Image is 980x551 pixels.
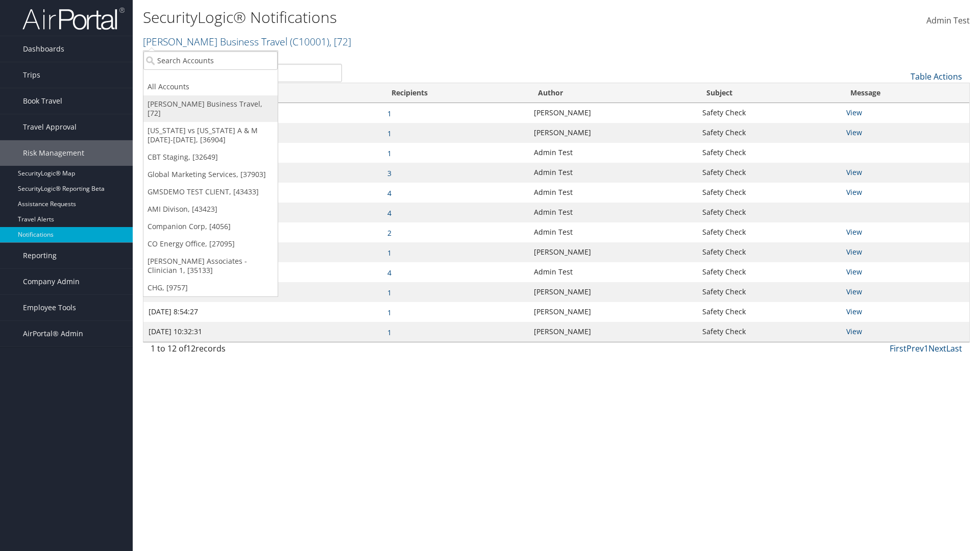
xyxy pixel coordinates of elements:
td: [PERSON_NAME] [529,103,697,123]
a: 1 [387,288,391,297]
span: Book Travel [23,88,62,114]
span: Risk Management [23,140,84,166]
span: Travel Approval [23,114,77,140]
a: 1 [387,129,391,138]
td: Admin Test [529,163,697,183]
th: Subject: activate to sort column ascending [697,83,841,103]
h1: SecurityLogic® Notifications [143,7,694,28]
span: 12 [186,343,195,354]
a: 1 [387,248,391,258]
span: Admin Test [926,15,970,26]
a: 2 [387,228,391,238]
td: Safety Check [697,163,841,183]
a: 4 [387,268,391,278]
th: Author: activate to sort column ascending [529,83,697,103]
td: [PERSON_NAME] [529,322,697,342]
td: [PERSON_NAME] [529,123,697,143]
a: 1 [387,109,391,118]
a: 4 [387,188,391,198]
td: Safety Check [697,282,841,302]
a: Prev [906,343,924,354]
img: airportal-logo.png [22,7,125,31]
a: 1 [387,308,391,317]
span: Employee Tools [23,295,76,320]
a: Table Actions [911,71,962,82]
a: View [846,128,862,137]
span: ( C10001 ) [290,35,329,48]
td: Admin Test [529,222,697,242]
td: Safety Check [697,222,841,242]
span: Dashboards [23,36,64,62]
a: View [846,187,862,197]
a: View [846,267,862,277]
a: GMSDEMO TEST CLIENT, [43433] [143,183,278,201]
span: Company Admin [23,269,80,294]
a: 3 [387,168,391,178]
td: Safety Check [697,322,841,342]
td: Safety Check [697,103,841,123]
a: 4 [387,208,391,218]
a: Admin Test [926,5,970,37]
a: View [846,227,862,237]
td: Safety Check [697,262,841,282]
a: AMI Divison, [43423] [143,201,278,218]
a: All Accounts [143,78,278,95]
th: Recipients: activate to sort column ascending [382,83,529,103]
td: Admin Test [529,203,697,222]
a: Global Marketing Services, [37903] [143,166,278,183]
td: [PERSON_NAME] [529,302,697,322]
th: Message: activate to sort column ascending [841,83,969,103]
td: [DATE] 10:32:31 [143,322,382,342]
a: View [846,327,862,336]
td: Safety Check [697,123,841,143]
a: View [846,108,862,117]
input: Search Accounts [143,51,278,70]
a: [PERSON_NAME] Associates - Clinician 1, [35133] [143,253,278,279]
a: CBT Staging, [32649] [143,148,278,166]
div: 1 to 12 of records [151,342,342,360]
a: View [846,167,862,177]
td: [PERSON_NAME] [529,242,697,262]
a: View [846,307,862,316]
a: Last [946,343,962,354]
a: First [890,343,906,354]
span: Reporting [23,243,57,268]
a: [PERSON_NAME] Business Travel [143,35,351,48]
a: CO Energy Office, [27095] [143,235,278,253]
a: 1 [387,148,391,158]
td: [PERSON_NAME] [529,282,697,302]
td: Safety Check [697,203,841,222]
a: 1 [387,328,391,337]
a: [PERSON_NAME] Business Travel, [72] [143,95,278,122]
span: AirPortal® Admin [23,321,83,346]
td: Admin Test [529,183,697,203]
a: View [846,247,862,257]
a: View [846,287,862,296]
td: Admin Test [529,143,697,163]
td: Safety Check [697,183,841,203]
td: [DATE] 8:54:27 [143,302,382,322]
a: Next [928,343,946,354]
td: Admin Test [529,262,697,282]
td: Safety Check [697,242,841,262]
a: CHG, [9757] [143,279,278,296]
a: 1 [924,343,928,354]
td: Safety Check [697,143,841,163]
span: , [ 72 ] [329,35,351,48]
td: Safety Check [697,302,841,322]
a: [US_STATE] vs [US_STATE] A & M [DATE]-[DATE], [36904] [143,122,278,148]
span: Trips [23,62,40,88]
a: Companion Corp, [4056] [143,218,278,235]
